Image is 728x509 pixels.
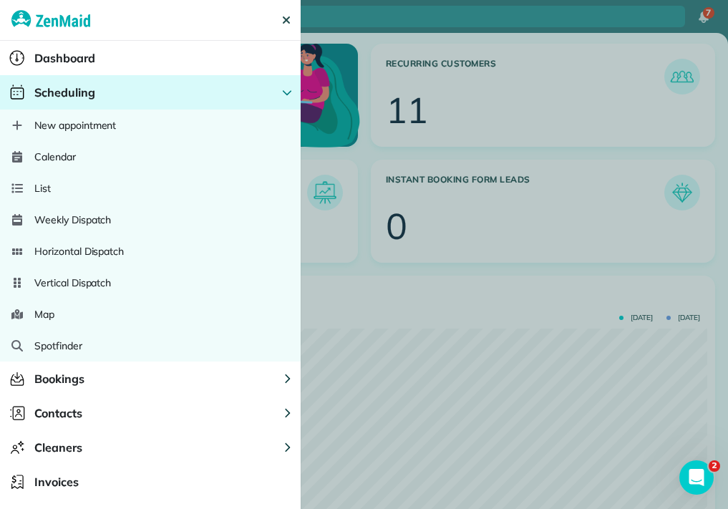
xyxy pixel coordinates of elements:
[34,439,82,456] span: Cleaners
[34,213,111,227] span: Weekly Dispatch
[34,307,54,321] span: Map
[34,150,76,164] span: Calendar
[34,370,84,387] span: Bookings
[34,181,51,195] span: List
[34,118,116,132] span: New appointment
[34,49,95,67] span: Dashboard
[34,404,82,422] span: Contacts
[34,276,111,290] span: Vertical Dispatch
[34,339,82,353] span: Spotfinder
[34,84,95,101] span: Scheduling
[709,460,720,472] span: 2
[679,460,714,495] iframe: Intercom live chat
[34,244,124,258] span: Horizontal Dispatch
[34,473,79,490] span: Invoices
